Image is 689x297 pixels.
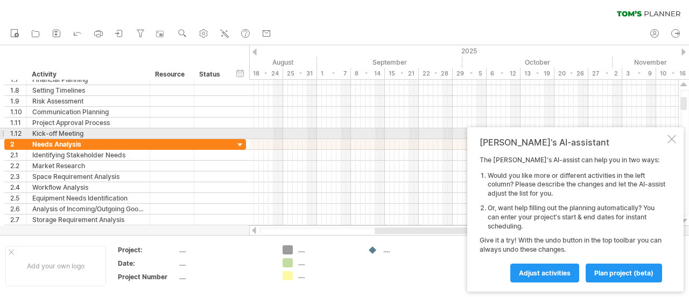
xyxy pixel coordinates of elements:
[118,259,177,268] div: Date:
[32,85,144,95] div: Setting Timelines
[10,118,26,128] div: 1.11
[453,68,487,79] div: 29 - 5
[385,68,419,79] div: 15 - 21
[283,68,317,79] div: 25 - 31
[155,69,188,80] div: Resource
[179,259,270,268] div: ....
[488,204,665,231] li: Or, want help filling out the planning automatically? You can enter your project's start & end da...
[10,150,26,160] div: 2.1
[179,245,270,254] div: ....
[594,269,653,277] span: plan project (beta)
[480,137,665,148] div: [PERSON_NAME]'s AI-assistant
[32,150,144,160] div: Identifying Stakeholder Needs
[298,271,357,280] div: ....
[298,258,357,267] div: ....
[118,272,177,281] div: Project Number
[5,246,106,286] div: Add your own logo
[10,107,26,117] div: 1.10
[10,139,26,149] div: 2
[10,204,26,214] div: 2.6
[32,128,144,139] div: Kick-off Meeting
[32,161,144,171] div: Market Research
[32,193,144,203] div: Equipment Needs Identification
[10,171,26,182] div: 2.3
[317,68,351,79] div: 1 - 7
[622,68,656,79] div: 3 - 9
[249,68,283,79] div: 18 - 24
[32,171,144,182] div: Space Requirement Analysis
[383,245,442,254] div: ....
[199,69,223,80] div: Status
[586,264,662,282] a: plan project (beta)
[10,225,26,236] div: 2.8
[488,171,665,198] li: Would you like more or different activities in the left column? Please describe the changes and l...
[32,182,144,192] div: Workflow Analysis
[298,245,357,254] div: ....
[32,96,144,106] div: Risk Assessment
[118,245,177,254] div: Project:
[32,215,144,225] div: Storage Requirement Analysis
[480,156,665,282] div: The [PERSON_NAME]'s AI-assist can help you in two ways: Give it a try! With the undo button in th...
[10,96,26,106] div: 1.9
[10,182,26,192] div: 2.4
[588,68,622,79] div: 27 - 2
[10,85,26,95] div: 1.8
[179,272,270,281] div: ....
[32,118,144,128] div: Project Approval Process
[32,225,144,236] div: Environmental Impact Analysis
[519,269,571,277] span: Adjust activities
[419,68,453,79] div: 22 - 28
[462,57,613,68] div: October 2025
[32,139,144,149] div: Needs Analysis
[32,107,144,117] div: Communication Planning
[317,57,462,68] div: September 2025
[10,215,26,225] div: 2.7
[32,204,144,214] div: Analysis of Incoming/Outgoing Goods
[10,193,26,203] div: 2.5
[32,69,144,80] div: Activity
[487,68,521,79] div: 6 - 12
[521,68,554,79] div: 13 - 19
[10,128,26,139] div: 1.12
[554,68,588,79] div: 20 - 26
[10,161,26,171] div: 2.2
[351,68,385,79] div: 8 - 14
[510,264,579,282] a: Adjust activities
